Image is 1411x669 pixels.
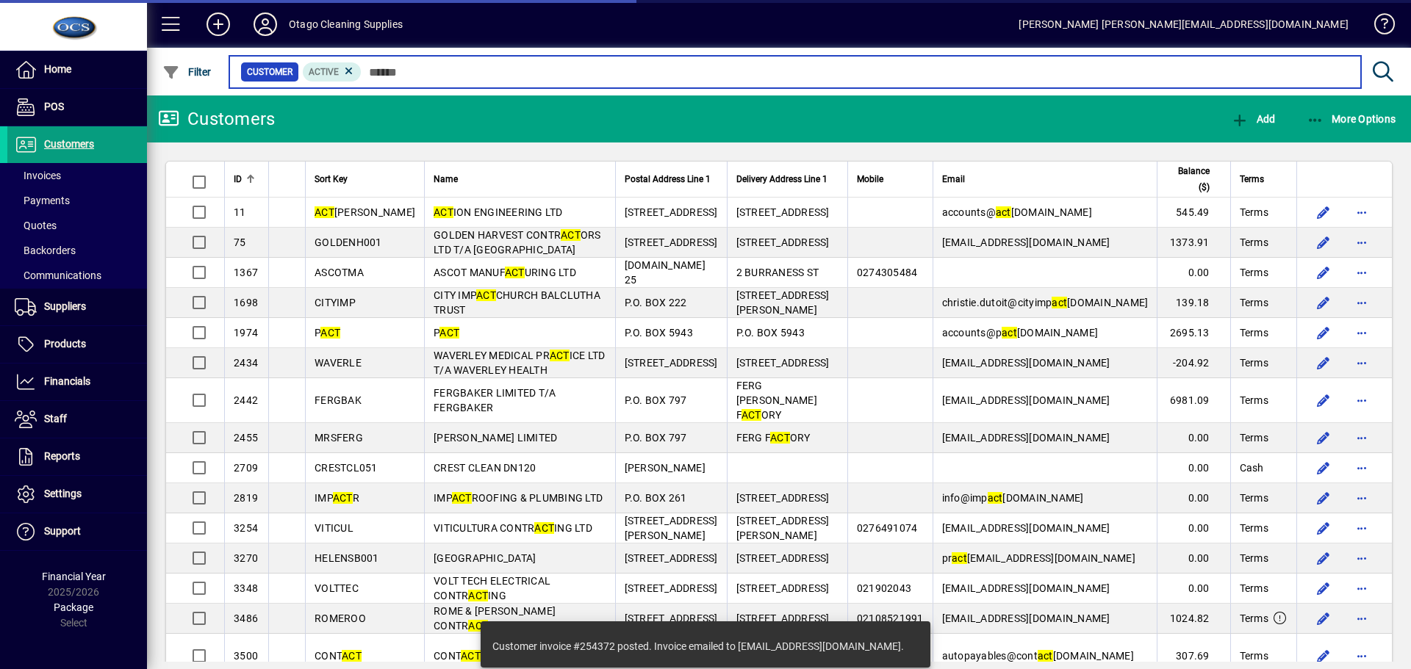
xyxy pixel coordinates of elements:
td: 1024.82 [1157,604,1229,634]
span: 2442 [234,394,258,406]
td: 0.00 [1157,574,1229,604]
span: Terms [1240,171,1264,187]
span: P [434,327,459,339]
span: [EMAIL_ADDRESS][DOMAIN_NAME] [942,582,1110,594]
span: Filter [162,66,212,78]
span: [EMAIL_ADDRESS][DOMAIN_NAME] [942,394,1110,406]
span: Staff [44,413,67,424]
span: Reports [44,450,80,462]
span: [EMAIL_ADDRESS][DOMAIN_NAME] [942,432,1110,444]
em: act [1052,297,1067,308]
span: Email [942,171,965,187]
span: VOLTTEC [315,582,359,594]
span: Active [309,67,339,77]
div: Balance ($) [1166,163,1222,195]
em: act [1002,327,1017,339]
span: Sort Key [315,171,348,187]
button: Edit [1312,546,1335,570]
a: Support [7,513,147,550]
span: Terms [1240,265,1268,280]
span: Suppliers [44,300,86,312]
em: ACT [468,620,488,632]
span: [DOMAIN_NAME] 25 [625,259,705,286]
td: 6981.09 [1157,378,1229,423]
span: CITY IMP CHURCH BALCLUTHA TRUST [434,289,600,316]
em: act [952,552,967,564]
button: More options [1350,456,1374,480]
span: FERGBAK [315,394,362,406]
button: More options [1350,426,1374,449]
button: More options [1350,261,1374,284]
span: Customer [247,65,292,79]
button: Edit [1312,644,1335,668]
span: pr [EMAIL_ADDRESS][DOMAIN_NAME] [942,552,1135,564]
span: Terms [1240,295,1268,310]
span: Terms [1240,205,1268,220]
td: 0.00 [1157,423,1229,453]
span: [GEOGRAPHIC_DATA] [434,552,536,564]
span: [EMAIL_ADDRESS][DOMAIN_NAME] [942,612,1110,624]
a: Invoices [7,163,147,188]
a: Communications [7,263,147,288]
span: 2455 [234,432,258,444]
span: [STREET_ADDRESS] [736,236,830,248]
button: Edit [1312,261,1335,284]
span: IMP ROOFING & PLUMBING LTD [434,492,603,504]
span: Terms [1240,325,1268,340]
span: ION ENGINEERING LTD [434,206,563,218]
span: GOLDEN HARVEST CONTR ORS LTD T/A [GEOGRAPHIC_DATA] [434,229,601,256]
span: ASCOTMA [315,267,364,278]
td: 0.00 [1157,543,1229,574]
span: [STREET_ADDRESS][PERSON_NAME] [625,515,718,541]
a: Knowledge Base [1363,3,1393,51]
span: accounts@p [DOMAIN_NAME] [942,327,1099,339]
span: 3270 [234,552,258,564]
span: [PERSON_NAME] [315,206,415,218]
span: CREST CLEAN DN120 [434,462,536,474]
span: [PERSON_NAME] LIMITED [434,432,557,444]
span: [EMAIL_ADDRESS][DOMAIN_NAME] [942,236,1110,248]
div: Name [434,171,606,187]
span: 2 BURRANESS ST [736,267,819,278]
button: More options [1350,231,1374,254]
button: Edit [1312,607,1335,630]
button: Edit [1312,291,1335,314]
button: Edit [1312,426,1335,449]
button: More options [1350,644,1374,668]
span: CRESTCL051 [315,462,378,474]
span: [EMAIL_ADDRESS][DOMAIN_NAME] [942,357,1110,369]
td: 0.00 [1157,483,1229,513]
span: 1367 [234,267,258,278]
a: Payments [7,188,147,213]
td: -204.92 [1157,348,1229,378]
span: Products [44,338,86,350]
em: ACT [315,206,334,218]
span: [STREET_ADDRESS] [736,492,830,504]
span: Home [44,63,71,75]
span: Terms [1240,581,1268,596]
button: More Options [1303,106,1400,132]
td: 139.18 [1157,288,1229,318]
button: More options [1350,200,1374,224]
span: [STREET_ADDRESS] [625,357,718,369]
span: ROME & [PERSON_NAME] CONTR ING LTD [434,605,556,632]
span: Communications [15,270,101,281]
span: P.O. BOX 797 [625,432,687,444]
em: act [988,492,1003,504]
em: ACT [342,650,362,662]
em: ACT [439,327,459,339]
span: Terms [1240,521,1268,535]
button: More options [1350,546,1374,570]
em: act [996,206,1011,218]
span: WAVERLE [315,357,362,369]
div: Customer invoice #254372 posted. Invoice emailed to [EMAIL_ADDRESS][DOMAIN_NAME]. [492,639,904,654]
button: Edit [1312,576,1335,600]
td: 0.00 [1157,258,1229,288]
span: IMP R [315,492,359,504]
em: act [1038,650,1053,662]
span: VOLT TECH ELECTRICAL CONTR ING [434,575,550,601]
em: ACT [461,650,481,662]
span: Terms [1240,393,1268,408]
em: ACT [333,492,353,504]
span: CONT ENERGY LIMITED [434,650,563,662]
